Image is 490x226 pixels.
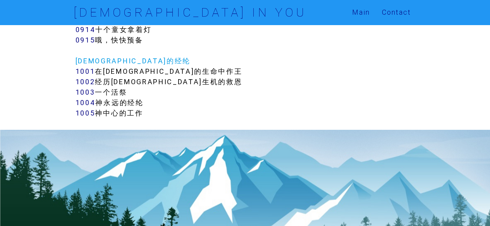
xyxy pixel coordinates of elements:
[76,56,191,65] a: [DEMOGRAPHIC_DATA]的经纶
[76,25,96,34] a: 0914
[76,77,95,86] a: 1002
[76,67,95,76] a: 1001
[457,191,484,220] iframe: Chat
[76,36,95,44] a: 0915
[76,88,95,97] a: 1003
[76,109,95,117] a: 1005
[76,98,96,107] a: 1004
